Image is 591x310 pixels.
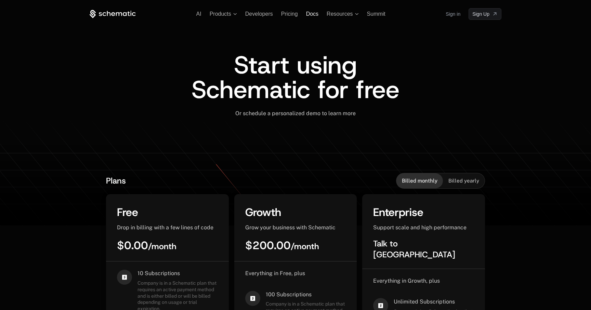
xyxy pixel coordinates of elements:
[291,241,319,252] sub: / month
[306,11,318,17] a: Docs
[469,8,501,20] a: [object Object]
[245,11,273,17] a: Developers
[394,298,474,306] span: Unlimited Subscriptions
[266,291,346,298] span: 100 Subscriptions
[235,110,356,117] span: Or schedule a personalized demo to learn more
[281,11,298,17] a: Pricing
[196,11,201,17] a: AI
[327,11,353,17] span: Resources
[192,49,399,106] span: Start using Schematic for free
[245,224,336,231] span: Grow your business with Schematic
[367,11,385,17] a: Summit
[117,224,213,231] span: Drop in billing with a few lines of code
[373,224,467,231] span: Support scale and high performance
[106,175,126,186] span: Plans
[117,205,138,219] span: Free
[373,278,440,284] span: Everything in Growth, plus
[446,9,460,19] a: Sign in
[373,238,455,260] span: Talk to [GEOGRAPHIC_DATA]
[245,291,260,306] i: cashapp
[245,205,281,219] span: Growth
[373,205,423,219] span: Enterprise
[117,270,132,285] i: cashapp
[245,270,305,277] span: Everything in Free, plus
[245,238,319,253] span: $200.00
[448,177,479,184] span: Billed yearly
[402,177,437,184] span: Billed monthly
[472,11,489,17] span: Sign Up
[137,270,218,277] span: 10 Subscriptions
[117,238,176,253] span: $0.00
[148,241,176,252] sub: / month
[210,11,231,17] span: Products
